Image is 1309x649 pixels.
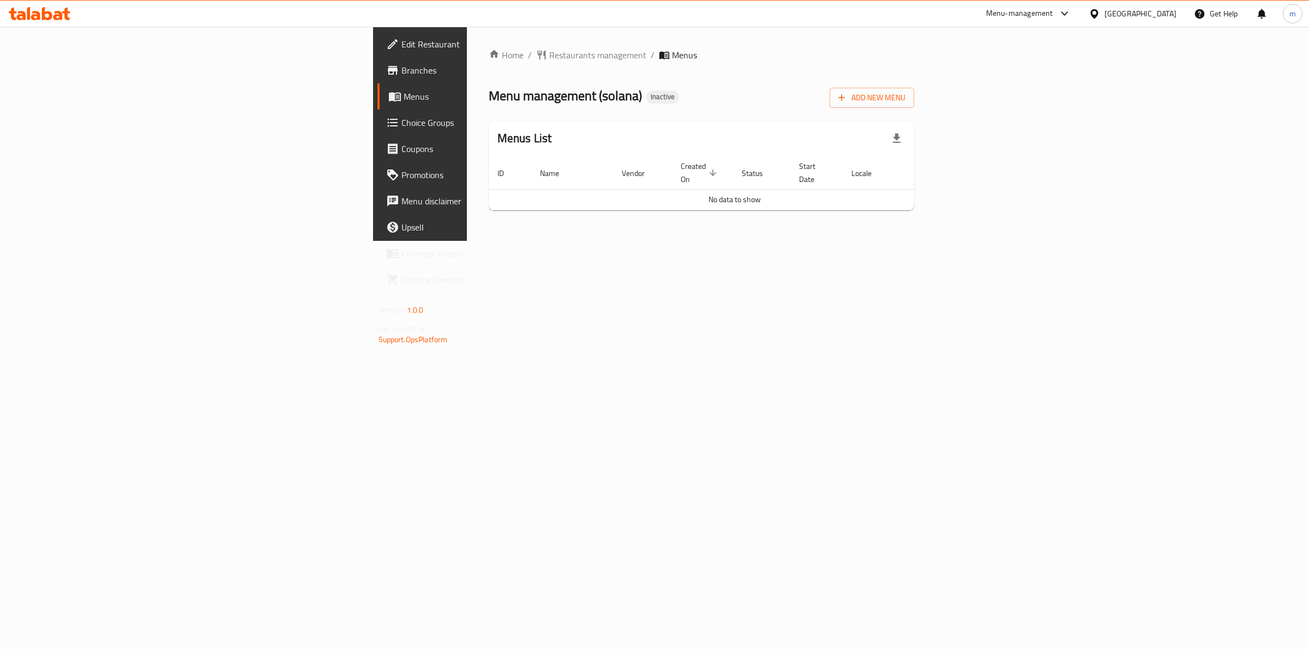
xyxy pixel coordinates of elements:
a: Menus [377,83,592,110]
span: Status [742,167,777,180]
span: Version: [379,303,405,317]
span: Restaurants management [549,48,646,62]
nav: breadcrumb [489,48,915,62]
button: Add New Menu [830,88,914,108]
div: Menu-management [986,7,1053,20]
span: Get support on: [379,322,429,336]
span: Edit Restaurant [401,38,583,51]
span: Menus [672,48,697,62]
span: Choice Groups [401,116,583,129]
span: Promotions [401,168,583,181]
div: [GEOGRAPHIC_DATA] [1104,8,1176,20]
span: Coupons [401,142,583,155]
a: Grocery Checklist [377,266,592,293]
span: Vendor [622,167,659,180]
span: Add New Menu [838,91,905,105]
span: Branches [401,64,583,77]
a: Branches [377,57,592,83]
span: Menu disclaimer [401,195,583,208]
a: Promotions [377,162,592,188]
a: Edit Restaurant [377,31,592,57]
span: Grocery Checklist [401,273,583,286]
a: Support.OpsPlatform [379,332,448,347]
span: Name [540,167,573,180]
span: No data to show [708,192,761,207]
span: 1.0.0 [407,303,424,317]
span: Menus [404,90,583,103]
span: Coverage Report [401,247,583,260]
span: m [1289,8,1296,20]
span: Start Date [799,160,830,186]
span: Inactive [646,92,679,101]
span: Upsell [401,221,583,234]
h2: Menus List [497,130,552,147]
span: ID [497,167,518,180]
span: Menu management ( solana ) [489,83,642,108]
span: Locale [851,167,886,180]
a: Coverage Report [377,240,592,266]
a: Menu disclaimer [377,188,592,214]
table: enhanced table [489,156,981,210]
a: Choice Groups [377,110,592,136]
a: Coupons [377,136,592,162]
li: / [651,48,654,62]
th: Actions [899,156,981,190]
a: Upsell [377,214,592,240]
span: Created On [681,160,720,186]
div: Export file [884,125,910,151]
